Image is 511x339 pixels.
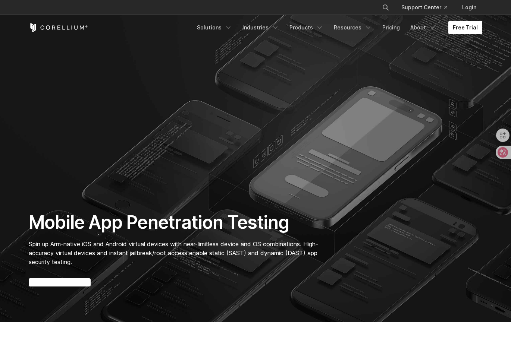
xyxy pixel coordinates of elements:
[29,211,326,234] h1: Mobile App Penetration Testing
[379,1,392,14] button: Search
[329,21,376,34] a: Resources
[456,1,482,14] a: Login
[192,21,236,34] a: Solutions
[406,21,441,34] a: About
[238,21,283,34] a: Industries
[373,1,482,14] div: Navigation Menu
[448,21,482,34] a: Free Trial
[285,21,328,34] a: Products
[192,21,482,34] div: Navigation Menu
[395,1,453,14] a: Support Center
[378,21,404,34] a: Pricing
[29,23,88,32] a: Corellium Home
[29,240,318,266] span: Spin up Arm-native iOS and Android virtual devices with near-limitless device and OS combinations...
